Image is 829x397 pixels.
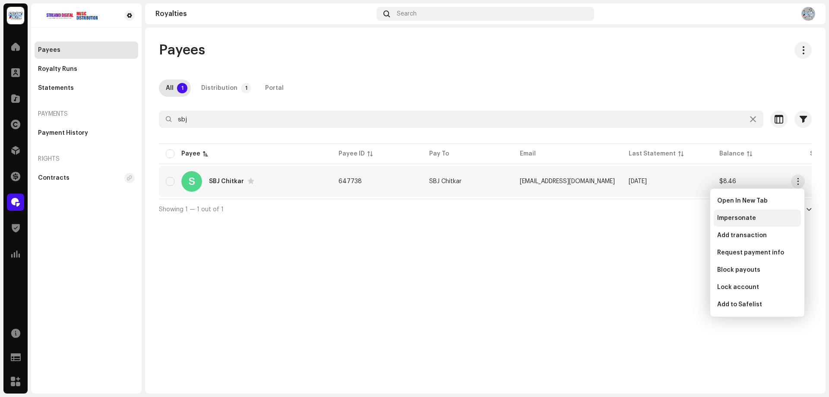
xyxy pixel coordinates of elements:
img: bacda259-2751-43f5-8ab8-01aaca367b49 [38,10,111,21]
re-a-nav-header: Rights [35,149,138,169]
img: 52737189-99ea-4cd9-8b24-1a83512747b3 [801,7,815,21]
re-m-nav-item: Royalty Runs [35,60,138,78]
div: Portal [265,79,284,97]
div: Royalties [155,10,373,17]
span: Lock account [717,284,759,291]
span: $8.46 [719,178,736,184]
div: Payment History [38,130,88,137]
span: Search [397,10,417,17]
div: Statements [38,85,74,92]
p-badge: 1 [241,83,251,93]
span: Payees [159,41,205,59]
span: Showing 1 — 1 out of 1 [159,206,224,213]
re-a-nav-header: Payments [35,104,138,124]
div: Distribution [201,79,237,97]
div: Royalty Runs [38,66,77,73]
div: Payees [38,47,60,54]
img: 002d0b7e-39bb-449f-ae97-086db32edbb7 [7,7,24,24]
input: Search [159,111,763,128]
div: Balance [719,149,744,158]
re-m-nav-item: Contracts [35,169,138,187]
span: Block payouts [717,267,760,273]
span: SBJ Chitkar [429,178,462,184]
span: Impersonate [717,215,756,222]
span: Request payment info [717,249,784,256]
re-m-nav-item: Statements [35,79,138,97]
span: Open In New Tab [717,197,768,204]
div: All [166,79,174,97]
div: Last Statement [629,149,676,158]
span: Sep 2025 [629,178,647,184]
span: Add to Safelist [717,301,762,308]
p-badge: 1 [177,83,187,93]
div: S [181,171,202,192]
span: 647738 [339,178,362,184]
div: Payee ID [339,149,365,158]
span: Add transaction [717,232,767,239]
div: SBJ Chitkar [209,178,244,184]
div: Contracts [38,175,70,181]
re-m-nav-item: Payment History [35,124,138,142]
re-m-nav-item: Payees [35,41,138,59]
div: Payee [181,149,200,158]
span: akfarazi1957@gmail.com [520,178,615,184]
